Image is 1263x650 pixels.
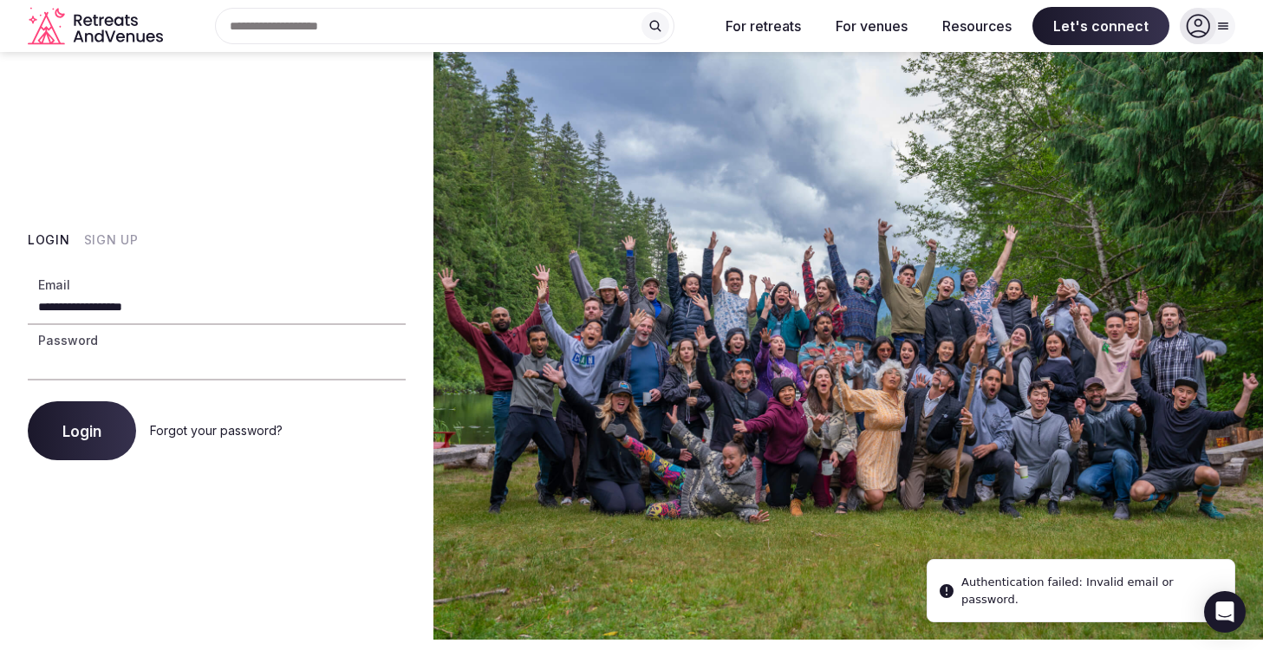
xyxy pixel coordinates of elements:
a: Visit the homepage [28,7,166,46]
button: Resources [928,7,1025,45]
button: Login [28,401,136,460]
svg: Retreats and Venues company logo [28,7,166,46]
span: Login [62,422,101,439]
button: Login [28,231,70,249]
a: Forgot your password? [150,423,283,438]
div: Open Intercom Messenger [1204,591,1246,633]
img: My Account Background [433,52,1263,640]
button: For venues [822,7,921,45]
label: Password [35,332,101,349]
span: Let's connect [1032,7,1169,45]
button: For retreats [712,7,815,45]
div: Authentication failed: Invalid email or password. [961,574,1221,608]
button: Sign Up [84,231,139,249]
